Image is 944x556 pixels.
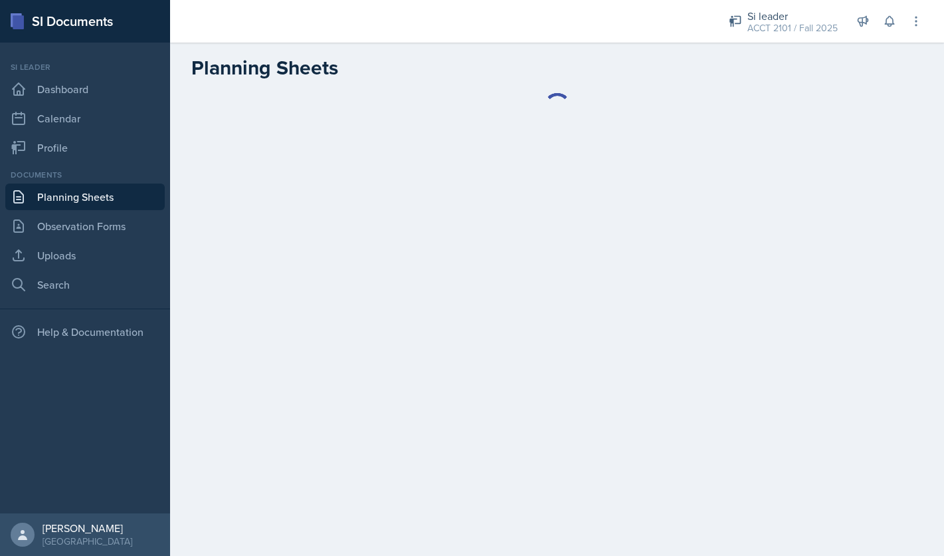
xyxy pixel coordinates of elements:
a: Search [5,271,165,298]
a: Observation Forms [5,213,165,239]
div: Help & Documentation [5,319,165,345]
h2: Planning Sheets [191,56,338,80]
div: Si leader [5,61,165,73]
div: [PERSON_NAME] [43,521,132,535]
a: Uploads [5,242,165,269]
a: Dashboard [5,76,165,102]
div: ACCT 2101 / Fall 2025 [747,21,838,35]
div: Documents [5,169,165,181]
div: Si leader [747,8,838,24]
a: Calendar [5,105,165,132]
a: Profile [5,134,165,161]
a: Planning Sheets [5,184,165,210]
div: [GEOGRAPHIC_DATA] [43,535,132,548]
